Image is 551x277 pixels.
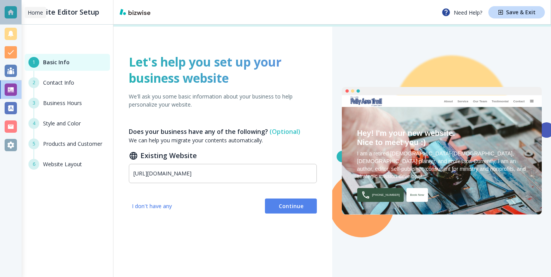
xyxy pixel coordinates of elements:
[120,9,150,15] img: bizwise
[129,150,317,161] h2: Existing Website
[511,100,527,103] div: Contact
[270,127,300,136] span: (Optional)
[406,188,428,202] div: Book Now
[271,202,311,210] span: Continue
[129,92,317,108] p: We'll ask you some basic information about your business to help personalize your website.
[441,8,482,17] p: Need Help?
[132,202,172,210] span: I don't have any
[357,188,404,202] div: [PHONE_NUMBER]
[350,95,384,107] img: Friends of the Polly Ann Trail
[129,54,317,86] h1: Let's help you set up your business website
[265,199,317,214] button: Continue
[489,100,511,103] div: Testimonial
[506,10,536,15] h4: Save & Exit
[28,8,43,17] p: Home
[28,7,99,17] h2: Website Editor Setup
[129,127,317,136] h6: Does your business have any of the following?
[471,100,489,103] div: Our Team
[488,6,545,18] button: Save & Exit
[455,100,471,103] div: Service
[357,128,526,147] div: Hey! I'm your new website. Nice to meet you :)
[33,59,35,66] span: 1
[43,58,70,67] h6: Basic Info
[25,54,110,71] button: 1Basic Info
[129,199,175,214] button: I don't have any
[133,170,312,177] input: https://
[129,136,317,144] p: We can help you migrate your contents automatically.
[357,150,526,180] div: I am a retired [DEMOGRAPHIC_DATA]-[DEMOGRAPHIC_DATA], [DEMOGRAPHIC_DATA] planter, and professor. ...
[442,100,455,103] div: About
